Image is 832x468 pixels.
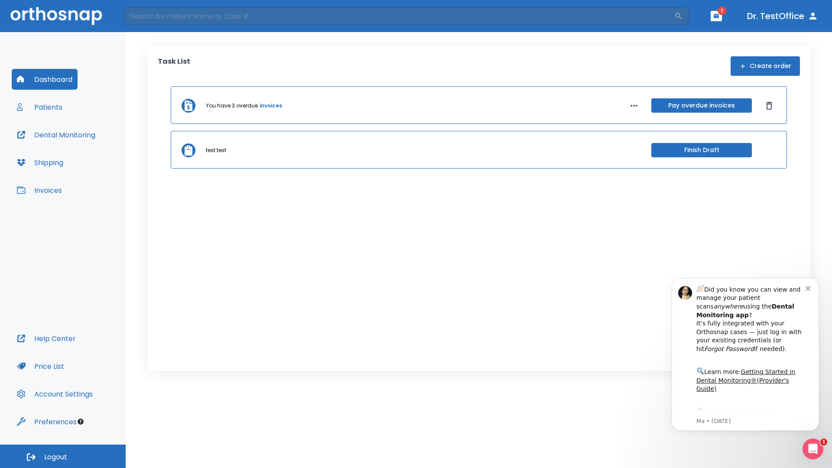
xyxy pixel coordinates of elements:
[206,146,226,154] p: test test
[38,136,147,180] div: Download the app: | ​ Let us know if you need help getting started!
[158,56,190,76] p: Task List
[803,439,823,459] iframe: Intercom live chat
[762,99,776,113] button: Dismiss
[12,356,69,377] button: Price List
[12,97,68,117] button: Patients
[744,8,822,24] button: Dr. TestOffice
[147,13,154,20] button: Dismiss notification
[651,98,752,113] button: Pay overdue invoices
[10,7,102,25] img: Orthosnap
[12,180,67,201] button: Invoices
[651,143,752,157] button: Finish Draft
[12,411,82,432] button: Preferences
[12,328,81,349] button: Help Center
[820,439,827,445] span: 1
[718,6,726,15] span: 1
[731,56,800,76] button: Create order
[206,102,258,110] p: You have 3 overdue
[124,7,674,25] input: Search by Patient Name or Case #
[12,124,101,145] button: Dental Monitoring
[77,418,84,426] div: Tooltip anchor
[12,383,98,404] button: Account Settings
[260,102,282,110] a: invoices
[38,147,147,155] p: Message from Ma, sent 6w ago
[38,138,115,154] a: App Store
[12,152,68,173] button: Shipping
[44,452,67,462] span: Logout
[659,270,832,436] iframe: Intercom notifications message
[12,69,78,90] button: Dashboard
